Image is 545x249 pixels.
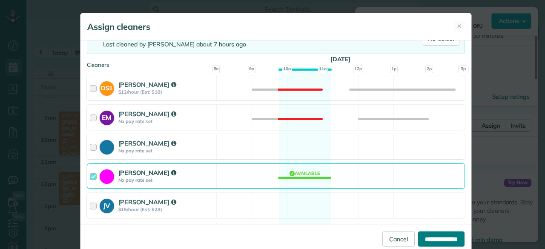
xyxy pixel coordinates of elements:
strong: No pay rate set [118,118,214,124]
div: Cleaners [87,61,465,63]
a: Cancel [382,231,415,246]
strong: JV [100,199,114,211]
h5: Assign cleaners [87,21,150,33]
strong: [PERSON_NAME] [118,80,176,89]
strong: $12/hour (Est: $18) [118,89,214,95]
strong: $15/hour (Est: $23) [118,206,214,212]
strong: [PERSON_NAME] [118,169,176,177]
strong: No pay rate set [118,148,214,154]
span: ✕ [457,22,462,30]
strong: [PERSON_NAME] [118,198,176,206]
div: Last cleaned by [PERSON_NAME] about 7 hours ago [103,40,261,49]
strong: No pay rate set [118,177,214,183]
strong: [PERSON_NAME] [118,110,176,118]
strong: DS1 [100,81,114,93]
strong: [PERSON_NAME] [118,139,176,147]
strong: EM [100,111,114,123]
